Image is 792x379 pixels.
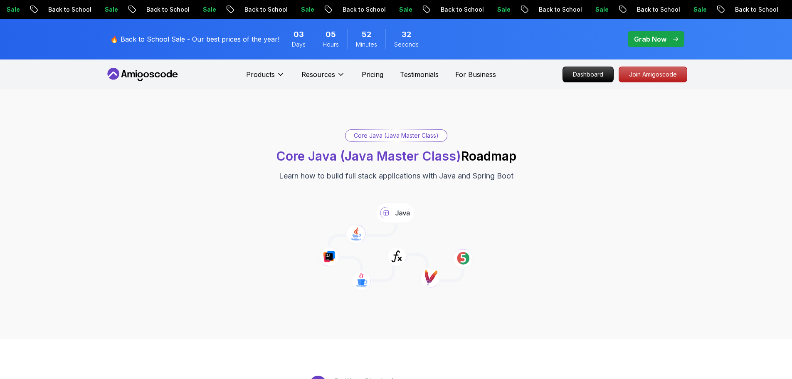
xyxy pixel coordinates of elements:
[110,34,279,44] p: 🔥 Back to School Sale - Our best prices of the year!
[727,5,784,14] p: Back to School
[402,29,411,40] span: 32 Seconds
[391,5,418,14] p: Sale
[301,69,345,86] button: Resources
[292,40,306,49] span: Days
[634,34,666,44] p: Grab Now
[97,5,123,14] p: Sale
[362,69,383,79] a: Pricing
[345,130,447,141] div: Core Java (Java Master Class)
[301,69,335,79] p: Resources
[326,29,336,40] span: 5 Hours
[619,67,687,82] a: Join Amigoscode
[279,170,513,182] p: Learn how to build full stack applications with Java and Spring Boot
[455,69,496,79] a: For Business
[619,67,687,82] p: Join Amigoscode
[394,40,419,49] span: Seconds
[294,29,304,40] span: 3 Days
[138,5,195,14] p: Back to School
[276,149,516,163] h1: Roadmap
[563,67,613,82] p: Dashboard
[293,5,320,14] p: Sale
[195,5,222,14] p: Sale
[323,40,339,49] span: Hours
[433,5,489,14] p: Back to School
[686,5,712,14] p: Sale
[563,67,614,82] a: Dashboard
[362,29,371,40] span: 52 Minutes
[531,5,587,14] p: Back to School
[587,5,614,14] p: Sale
[489,5,516,14] p: Sale
[400,69,439,79] a: Testimonials
[40,5,97,14] p: Back to School
[335,5,391,14] p: Back to School
[356,40,377,49] span: Minutes
[246,69,285,86] button: Products
[246,69,275,79] p: Products
[629,5,686,14] p: Back to School
[237,5,293,14] p: Back to School
[276,149,461,163] span: Core Java (Java Master Class)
